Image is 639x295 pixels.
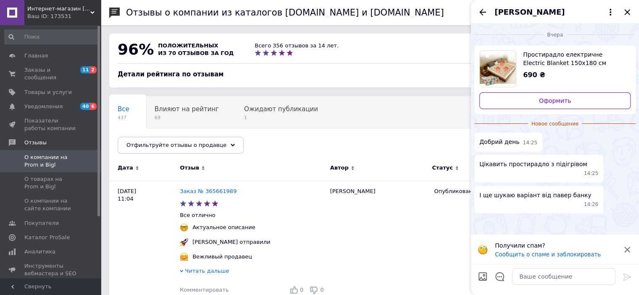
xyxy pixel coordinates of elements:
span: Заказы и сообщения [24,66,78,81]
span: Интернет-магазин Сан-Трейд. Доставка по Украине! [27,5,90,13]
span: Главная [24,52,48,60]
button: Закрыть [622,7,632,17]
span: 690 ₴ [523,71,545,79]
span: 69 [155,115,219,121]
button: Открыть шаблоны ответов [494,271,505,282]
div: 11.10.2025 [474,30,636,39]
span: Статус [432,164,453,172]
span: Покупатели [24,219,59,227]
span: положительных [158,42,218,49]
span: Автор [330,164,349,172]
button: Сообщить о спаме и заблокировать [495,251,601,258]
span: 14:25 11.10.2025 [523,139,537,146]
span: Ожидают публикации [244,105,318,113]
span: Вчера [544,31,566,39]
p: Получили спам? [495,241,617,250]
span: Отзыв [180,164,199,172]
img: :rocket: [180,238,188,246]
div: Актуальное описание [190,224,258,231]
span: О компании на Prom и Bigl [24,154,78,169]
input: Поиск [4,29,99,44]
img: :hugging_face: [180,253,188,261]
span: 96% [118,41,154,58]
img: :face_with_monocle: [478,245,488,255]
span: Цікавить простирадло з підігрівом [479,160,587,168]
span: 1 [244,115,318,121]
div: Ваш ID: 173531 [27,13,101,20]
span: Отфильтруйте отзывы о продавце [126,142,226,148]
span: Аналитика [24,248,55,256]
span: 14:25 11.10.2025 [584,170,599,177]
span: Детали рейтинга по отзывам [118,70,224,78]
a: Заказ № 365661989 [180,188,237,194]
span: 0 [300,287,303,293]
button: [PERSON_NAME] [494,7,615,18]
span: 6 [90,103,97,110]
a: Посмотреть товар [479,50,631,87]
span: Простирадло електричне Electric Blanket 150х180 см [GEOGRAPHIC_DATA], [GEOGRAPHIC_DATA] [523,50,624,67]
span: І ще шукаю варіант від павер банку [479,191,591,199]
button: Назад [478,7,488,17]
span: [PERSON_NAME] [494,7,565,18]
span: Комментировать [180,287,229,293]
span: Добрий день [479,138,519,146]
span: Отзывы [24,139,47,146]
span: О товарах на Prom и Bigl [24,175,78,191]
span: Товары и услуги [24,89,72,96]
span: 11 [80,66,90,73]
span: 0 [320,287,323,293]
h1: Отзывы о компании из каталогов [DOMAIN_NAME] и [DOMAIN_NAME] [126,8,444,18]
span: Инструменты вебмастера и SEO [24,262,78,277]
img: 4024777485_w640_h640_prostiradlo-elektrichne-electric.jpg [480,51,516,87]
img: :nerd_face: [180,223,188,232]
span: Опубликованы без комме... [118,137,209,145]
p: Все отлично [180,211,326,219]
div: Опубликован [434,188,526,195]
div: Комментировать [180,286,229,294]
div: Всего 356 отзывов за 14 лет. [255,42,339,50]
span: Все [118,105,129,113]
span: О компании на сайте компании [24,197,78,212]
span: Каталог ProSale [24,234,70,241]
div: Детали рейтинга по отзывам [118,70,622,79]
div: [PERSON_NAME] отправили [190,238,272,246]
span: Показатели работы компании [24,117,78,132]
span: 14:26 11.10.2025 [584,201,599,208]
span: из 70 отзывов за год [158,50,234,56]
span: Читать дальше [185,268,229,274]
span: 2 [90,66,97,73]
div: Читать дальше [180,267,326,277]
span: Влияют на рейтинг [155,105,219,113]
div: Вежливый продавец [190,253,254,261]
a: Оформить [479,92,631,109]
span: Дата [118,164,133,172]
span: Уведомления [24,103,63,110]
div: Опубликованы без комментария [109,128,226,160]
span: 437 [118,115,129,121]
span: Новое сообщение [528,120,582,128]
span: 40 [80,103,90,110]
